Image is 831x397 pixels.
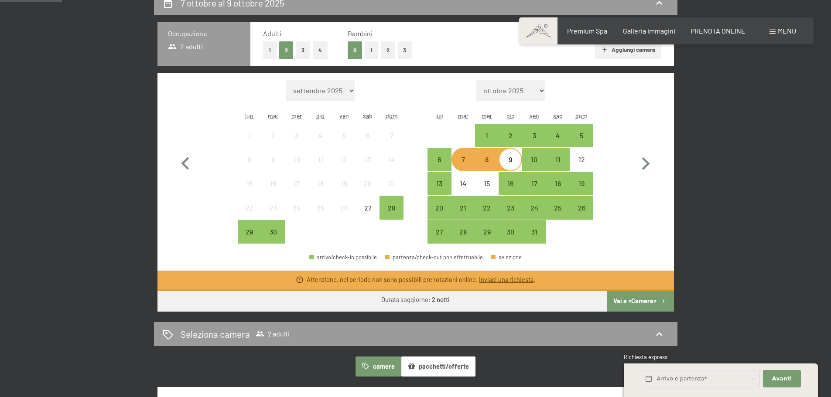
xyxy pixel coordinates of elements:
div: 27 [428,228,450,250]
a: Galleria immagini [623,27,675,35]
div: 23 [262,204,284,226]
div: 9 [499,156,521,178]
div: arrivo/check-in non effettuabile [285,124,308,147]
div: 2 [499,132,521,154]
span: PRENOTA ONLINE [691,27,746,35]
div: Mon Oct 20 2025 [427,196,451,219]
abbr: sabato [553,112,563,119]
div: arrivo/check-in possibile [522,172,546,195]
div: 13 [357,156,379,178]
div: Mon Oct 13 2025 [427,172,451,195]
div: Wed Oct 15 2025 [475,172,499,195]
div: Durata soggiorno: [381,295,450,304]
div: Thu Oct 09 2025 [499,148,522,171]
h2: Seleziona camera [181,328,250,340]
div: arrivo/check-in non effettuabile [380,148,403,171]
div: 16 [499,180,521,202]
div: 5 [333,132,355,154]
div: 7 [380,132,402,154]
div: arrivo/check-in non effettuabile [356,148,380,171]
div: arrivo/check-in non effettuabile [285,196,308,219]
div: arrivo/check-in non effettuabile [309,124,332,147]
div: arrivo/check-in possibile [546,196,570,219]
div: 17 [523,180,545,202]
div: 2 [262,132,284,154]
div: Wed Oct 08 2025 [475,148,499,171]
div: 6 [357,132,379,154]
div: 10 [286,156,308,178]
div: 15 [476,180,498,202]
abbr: domenica [575,112,588,119]
div: arrivo/check-in non effettuabile [332,124,356,147]
span: Richiesta express [624,353,667,360]
div: arrivo/check-in non effettuabile [285,148,308,171]
div: Fri Sep 19 2025 [332,172,356,195]
div: arrivo/check-in possibile [451,220,475,244]
div: Thu Sep 25 2025 [309,196,332,219]
div: 11 [310,156,332,178]
div: arrivo/check-in non effettuabile [332,196,356,219]
div: Tue Sep 23 2025 [261,196,285,219]
div: Fri Oct 24 2025 [522,196,546,219]
div: Sun Sep 21 2025 [380,172,403,195]
div: 21 [452,204,474,226]
abbr: giovedì [506,112,515,119]
div: Sat Sep 27 2025 [356,196,380,219]
div: 19 [571,180,592,202]
div: Tue Sep 16 2025 [261,172,285,195]
div: Sun Oct 19 2025 [570,172,593,195]
span: 2 adulti [168,42,203,51]
div: Sat Oct 25 2025 [546,196,570,219]
div: Fri Oct 31 2025 [522,220,546,244]
div: Sun Sep 28 2025 [380,196,403,219]
div: arrivo/check-in possibile [570,124,593,147]
div: arrivo/check-in possibile [546,124,570,147]
div: 10 [523,156,545,178]
div: arrivo/check-in possibile [546,148,570,171]
div: Wed Sep 24 2025 [285,196,308,219]
div: Thu Sep 18 2025 [309,172,332,195]
abbr: venerdì [339,112,349,119]
div: Wed Oct 29 2025 [475,220,499,244]
span: Menu [778,27,796,35]
div: arrivo/check-in possibile [570,196,593,219]
div: arrivo/check-in possibile [475,220,499,244]
abbr: domenica [386,112,398,119]
div: Thu Sep 04 2025 [309,124,332,147]
div: arrivo/check-in non effettuabile [238,172,261,195]
div: Fri Oct 17 2025 [522,172,546,195]
div: Thu Oct 30 2025 [499,220,522,244]
b: 2 notti [432,296,450,303]
abbr: venerdì [530,112,539,119]
button: 3 [398,41,412,59]
div: Mon Sep 29 2025 [238,220,261,244]
div: Mon Oct 27 2025 [427,220,451,244]
div: Wed Sep 17 2025 [285,172,308,195]
div: arrivo/check-in possibile [475,124,499,147]
button: 1 [365,41,378,59]
span: 2 adulti [256,329,290,338]
button: Aggiungi camera [595,40,661,59]
div: 11 [547,156,569,178]
button: 3 [296,41,311,59]
div: partenza/check-out non effettuabile [385,254,483,260]
abbr: lunedì [245,112,253,119]
div: arrivo/check-in possibile [499,124,522,147]
div: 12 [333,156,355,178]
div: arrivo/check-in non effettuabile [380,124,403,147]
div: 8 [239,156,260,178]
div: Fri Sep 05 2025 [332,124,356,147]
div: arrivo/check-in non effettuabile [309,148,332,171]
abbr: lunedì [435,112,444,119]
div: Tue Sep 02 2025 [261,124,285,147]
div: Thu Oct 16 2025 [499,172,522,195]
span: Premium Spa [567,27,607,35]
div: arrivo/check-in non effettuabile [332,172,356,195]
abbr: sabato [363,112,373,119]
div: Tue Sep 09 2025 [261,148,285,171]
div: Mon Sep 01 2025 [238,124,261,147]
button: pacchetti/offerte [401,356,475,377]
button: 1 [263,41,277,59]
div: arrivo/check-in possibile [546,172,570,195]
div: arrivo/check-in non effettuabile [380,172,403,195]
